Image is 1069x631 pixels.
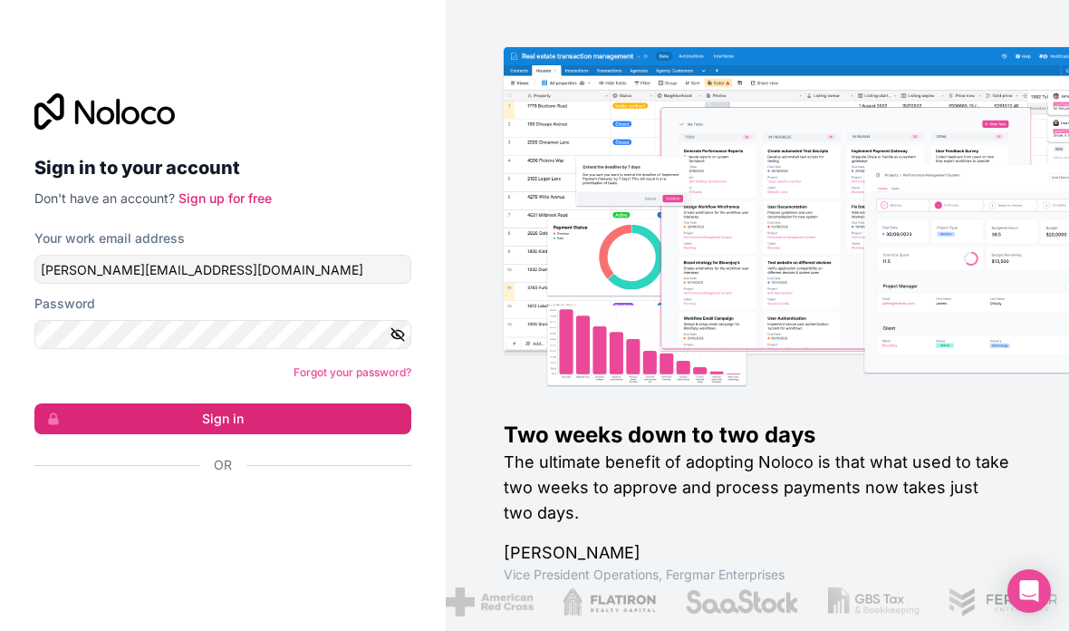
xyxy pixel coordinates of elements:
input: Password [34,320,411,349]
label: Password [34,295,95,313]
img: /assets/saastock-C6Zbiodz.png [683,587,797,616]
img: /assets/american-red-cross-BAupjrZR.png [443,587,531,616]
label: Your work email address [34,229,185,248]
button: Sign in [34,403,411,434]
h1: [PERSON_NAME] [504,540,1011,566]
img: /assets/fergmar-CudnrXN5.png [947,587,1057,616]
div: Sign in with Google. Opens in new tab [34,494,397,534]
a: Forgot your password? [294,365,411,379]
img: /assets/gbstax-C-GtDUiK.png [825,587,918,616]
input: Email address [34,255,411,284]
h1: Vice President Operations , Fergmar Enterprises [504,566,1011,584]
h2: Sign in to your account [34,151,411,184]
span: Don't have an account? [34,190,175,206]
img: /assets/flatiron-C8eUkumj.png [560,587,654,616]
h2: The ultimate benefit of adopting Noloco is that what used to take two weeks to approve and proces... [504,450,1011,526]
h1: Two weeks down to two days [504,421,1011,450]
a: Sign up for free [178,190,272,206]
iframe: Sign in with Google Button [25,494,406,534]
div: Open Intercom Messenger [1007,569,1051,613]
span: Or [214,456,232,474]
